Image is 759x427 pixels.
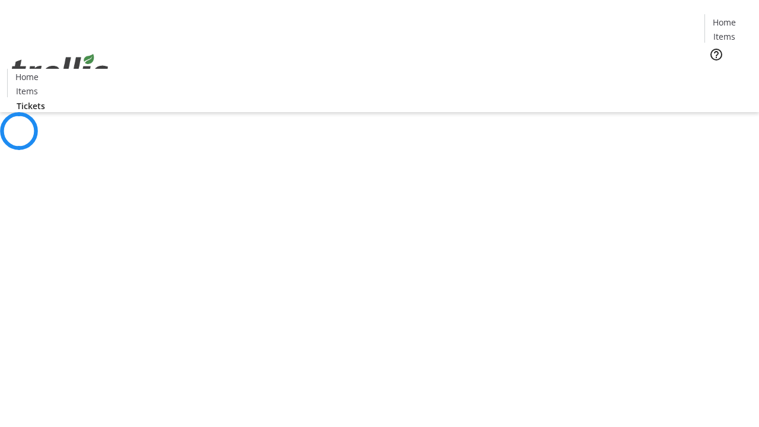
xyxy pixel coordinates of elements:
a: Tickets [704,69,752,81]
span: Tickets [17,100,45,112]
a: Items [705,30,743,43]
img: Orient E2E Organization xAzyWartfJ's Logo [7,41,113,100]
span: Home [15,71,39,83]
a: Items [8,85,46,97]
span: Items [16,85,38,97]
button: Help [704,43,728,66]
span: Items [713,30,735,43]
span: Tickets [714,69,742,81]
a: Home [705,16,743,28]
span: Home [713,16,736,28]
a: Home [8,71,46,83]
a: Tickets [7,100,55,112]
